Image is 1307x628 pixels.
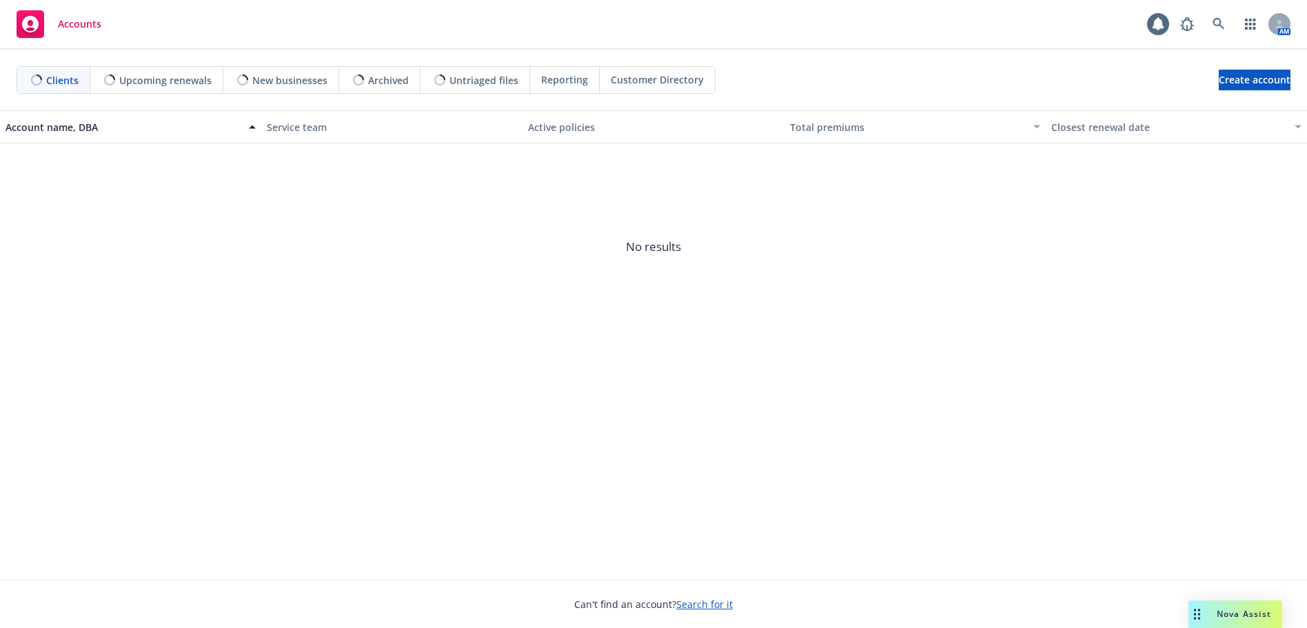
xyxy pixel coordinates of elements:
[1205,10,1233,38] a: Search
[523,110,784,143] button: Active policies
[6,120,241,134] div: Account name, DBA
[1173,10,1201,38] a: Report a Bug
[784,110,1046,143] button: Total premiums
[1188,600,1282,628] button: Nova Assist
[541,72,588,87] span: Reporting
[1188,600,1206,628] div: Drag to move
[261,110,523,143] button: Service team
[267,120,517,134] div: Service team
[119,73,212,88] span: Upcoming renewals
[574,597,733,611] span: Can't find an account?
[611,72,704,87] span: Customer Directory
[676,598,733,611] a: Search for it
[368,73,409,88] span: Archived
[528,120,778,134] div: Active policies
[1219,67,1290,93] span: Create account
[1217,608,1271,620] span: Nova Assist
[449,73,518,88] span: Untriaged files
[252,73,327,88] span: New businesses
[46,73,79,88] span: Clients
[1237,10,1264,38] a: Switch app
[11,5,107,43] a: Accounts
[790,120,1025,134] div: Total premiums
[1046,110,1307,143] button: Closest renewal date
[1051,120,1286,134] div: Closest renewal date
[58,19,101,30] span: Accounts
[1219,70,1290,90] a: Create account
